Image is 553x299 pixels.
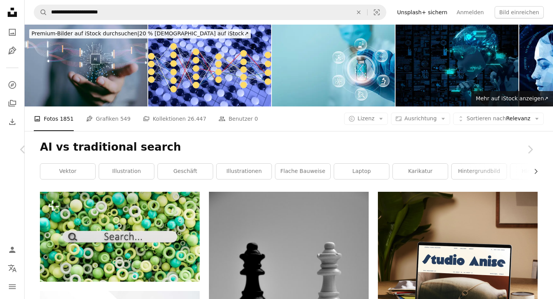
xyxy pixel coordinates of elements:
span: Sortieren nach [467,115,506,121]
button: Sortieren nachRelevanz [453,113,544,125]
span: 26.447 [187,115,206,123]
a: Kollektionen [5,96,20,111]
button: Lizenz [344,113,388,125]
img: fokus hand des geschäftsmannes zeigen virtuelle grafik daten verbinden sich mit ki. Mit KI alles ... [25,25,147,106]
button: Bild einreichen [495,6,544,18]
a: Anmelden / Registrieren [5,242,20,257]
a: Unsplash+ sichern [392,6,452,18]
a: Weiter [507,113,553,186]
a: Grafiken [5,43,20,58]
a: Kollektionen 26.447 [143,106,206,131]
a: Benutzer 0 [219,106,258,131]
a: Laptop [334,164,389,179]
a: Mehr auf iStock anzeigen↗ [471,91,553,106]
img: Wissenschaft Biotechnologie DNA-Konzept. Wissenschaftler, der medizinische Reagenzgläser oder Flä... [272,25,395,106]
a: Fotos [5,25,20,40]
span: Relevanz [467,115,530,123]
span: Premium-Bilder auf iStock durchsuchen | [31,30,139,37]
span: Ausrichtung [404,115,437,121]
span: Mehr auf iStock anzeigen ↗ [476,95,548,101]
button: Sprache [5,261,20,276]
button: Unsplash suchen [34,5,47,20]
a: ein Haufen grüner und gelber Perlen mit dem Wort search drauf [40,233,200,240]
a: illustrationen [217,164,272,179]
button: Ausrichtung [391,113,450,125]
a: Premium-Bilder auf iStock durchsuchen|20 % [DEMOGRAPHIC_DATA] auf iStock↗ [25,25,255,43]
a: Vektor [40,164,95,179]
button: Löschen [350,5,367,20]
button: Menü [5,279,20,294]
img: An [396,25,518,106]
h1: AI vs traditional search [40,140,538,154]
button: Visuelle Suche [368,5,386,20]
img: neuron network with go board game [148,25,271,106]
div: 20 % [DEMOGRAPHIC_DATA] auf iStock ↗ [29,29,251,38]
img: ein Haufen grüner und gelber Perlen mit dem Wort search drauf [40,192,200,282]
a: Geschäft [158,164,213,179]
span: 0 [255,115,258,123]
a: Illustration [99,164,154,179]
a: Flache Bauweise [275,164,330,179]
a: Anmelden [452,6,488,18]
a: hintergrundbild [452,164,507,179]
span: 549 [120,115,131,123]
a: Entdecken [5,77,20,93]
form: Finden Sie Bildmaterial auf der ganzen Webseite [34,5,386,20]
a: Karikatur [393,164,448,179]
a: Grafiken 549 [86,106,131,131]
span: Lizenz [358,115,374,121]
